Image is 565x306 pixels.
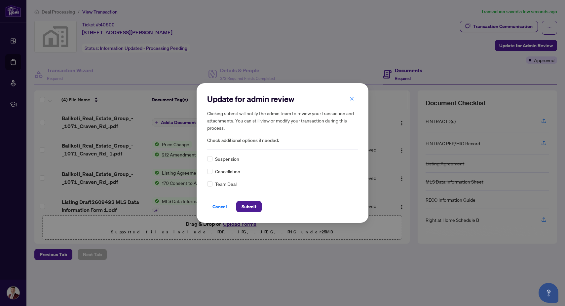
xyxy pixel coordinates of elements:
span: Cancellation [215,168,240,175]
span: Check additional options if needed: [207,137,358,144]
span: Team Deal [215,180,237,187]
h2: Update for admin review [207,94,358,104]
button: Submit [236,201,262,212]
h5: Clicking submit will notify the admin team to review your transaction and attachments. You can st... [207,110,358,131]
span: Submit [242,201,256,212]
span: close [350,96,354,101]
button: Cancel [207,201,232,212]
span: Cancel [212,201,227,212]
span: Suspension [215,155,239,162]
button: Open asap [539,283,558,303]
